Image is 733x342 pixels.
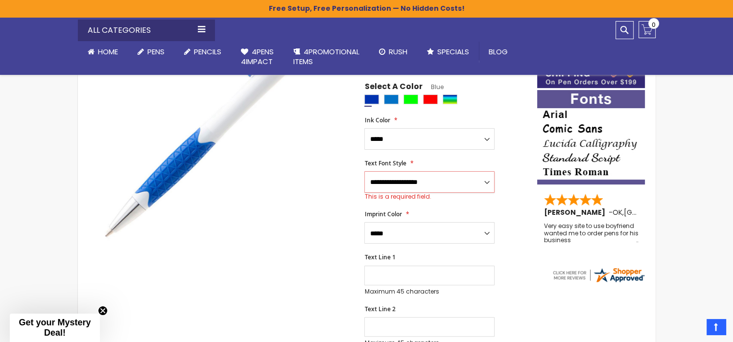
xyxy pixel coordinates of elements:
div: Blue Light [384,94,399,104]
span: Text Line 1 [364,253,395,261]
span: Blue [422,83,443,91]
div: Very easy site to use boyfriend wanted me to order pens for his business [544,223,639,244]
span: 4PROMOTIONAL ITEMS [293,46,359,67]
img: 4pens.com widget logo [551,266,645,284]
div: This is a required field. [364,193,495,201]
span: Specials [437,46,469,57]
iframe: Google Customer Reviews [652,316,733,342]
span: - , [609,207,696,217]
span: OK [613,207,622,217]
a: 0 [638,21,656,38]
a: Rush [369,41,417,63]
div: Red [423,94,438,104]
span: Pencils [194,46,221,57]
span: Text Font Style [364,159,406,167]
p: Maximum 45 characters [364,288,495,296]
span: Select A Color [364,81,422,94]
span: Text Line 2 [364,305,395,313]
a: 4pens.com certificate URL [551,277,645,286]
button: Close teaser [98,306,108,316]
div: Lime Green [403,94,418,104]
div: Get your Mystery Deal!Close teaser [10,314,100,342]
a: Pencils [174,41,231,63]
a: 4Pens4impact [231,41,284,73]
span: Get your Mystery Deal! [19,318,91,338]
span: 0 [652,20,656,29]
span: 4Pens 4impact [241,46,274,67]
span: Ink Color [364,116,390,124]
a: Home [78,41,128,63]
span: [GEOGRAPHIC_DATA] [624,207,696,217]
a: Specials [417,41,479,63]
a: 4PROMOTIONALITEMS [284,41,369,73]
span: Imprint Color [364,210,402,218]
div: Assorted [443,94,457,104]
span: [PERSON_NAME] [544,207,609,217]
a: Pens [128,41,174,63]
div: Blue [364,94,379,104]
span: Blog [489,46,508,57]
span: Rush [389,46,407,57]
span: Home [98,46,118,57]
div: All Categories [78,20,215,41]
a: Blog [479,41,518,63]
span: Pens [147,46,165,57]
img: font-personalization-examples [537,90,645,184]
